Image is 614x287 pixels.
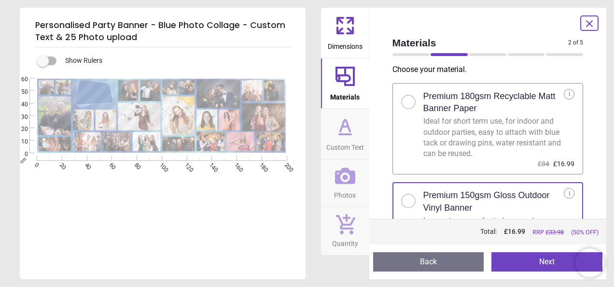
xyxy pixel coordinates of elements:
[391,227,599,237] div: Total:
[334,186,356,201] span: Photos
[10,88,28,96] span: 50
[373,252,484,272] button: Back
[321,207,369,255] button: Quantity
[504,227,525,237] span: £
[10,100,28,109] span: 40
[553,160,574,168] span: £16.99
[10,75,28,84] span: 60
[575,248,604,277] iframe: Brevo live chat
[392,64,591,75] p: Choose your material .
[491,252,602,272] button: Next
[10,113,28,121] span: 30
[423,90,564,115] h2: Premium 180gsm Recyclable Matt Banner Paper
[321,109,369,159] button: Custom Text
[43,55,306,67] div: Show Rulers
[10,150,28,158] span: 0
[10,138,28,146] span: 10
[321,8,369,58] button: Dimensions
[19,156,28,165] span: cm
[564,89,574,100] div: i
[545,229,564,236] span: £ 33.98
[568,39,583,47] span: 2 of 5
[423,116,564,159] div: Ideal for short term use, for indoor and outdoor parties, easy to attach with blue tack or drawin...
[564,188,574,199] div: i
[10,125,28,133] span: 20
[392,36,569,50] span: Materials
[571,228,599,237] span: (50% OFF)
[321,58,369,109] button: Materials
[508,228,525,235] span: 16.99
[35,15,290,47] h5: Personalised Party Banner - Blue Photo Collage - Custom Text & 25 Photo upload
[423,215,564,259] div: Longer term use, for indoors and outdoors, easy to attach with blue tack or drawing pins, waterpr...
[332,234,358,249] span: Quantity
[538,160,549,168] span: £34
[328,37,363,52] span: Dimensions
[330,88,360,102] span: Materials
[326,138,364,153] span: Custom Text
[532,228,564,237] span: RRP
[321,159,369,207] button: Photos
[423,189,564,214] h2: Premium 150gsm Gloss Outdoor Vinyl Banner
